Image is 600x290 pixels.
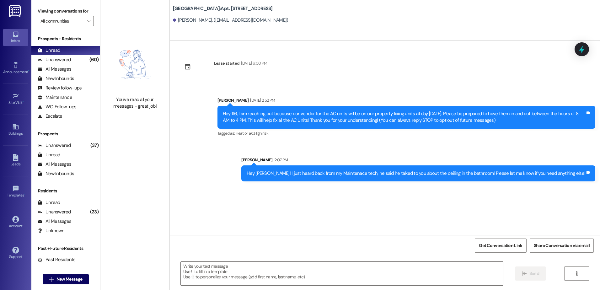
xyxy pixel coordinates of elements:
div: 2:07 PM [273,157,288,163]
div: Unknown [38,228,64,234]
div: Lease started [214,60,240,67]
div: [PERSON_NAME] [217,97,595,106]
img: ResiDesk Logo [9,5,22,17]
div: Prospects [31,131,100,137]
div: All Messages [38,161,71,168]
a: Templates • [3,183,28,200]
b: [GEOGRAPHIC_DATA]: Apt. [STREET_ADDRESS] [173,5,273,12]
div: [DATE] 6:00 PM [239,60,267,67]
div: Prospects + Residents [31,35,100,42]
div: All Messages [38,66,71,72]
span: • [28,69,29,73]
div: All Messages [38,218,71,225]
span: Send [529,270,539,277]
div: (37) [89,141,100,150]
button: New Message [43,274,89,284]
input: All communities [40,16,84,26]
div: Residents [31,188,100,194]
div: Unanswered [38,142,71,149]
span: Share Conversation via email [534,242,590,249]
a: Account [3,214,28,231]
a: Site Visit • [3,91,28,108]
div: Hey [PERSON_NAME]! I just heard back from my Maintenace tech, he said he talked to you about the ... [247,170,585,177]
div: You've read all your messages - great job! [107,96,163,110]
div: (23) [88,207,100,217]
div: Unread [38,47,60,54]
div: (60) [88,55,100,65]
div: Unread [38,199,60,206]
span: Heat or a/c , [236,131,254,136]
div: New Inbounds [38,75,74,82]
div: [DATE] 2:52 PM [249,97,275,104]
i:  [574,271,579,276]
div: Past Residents [38,256,76,263]
div: Tagged as: [217,129,595,138]
div: New Inbounds [38,170,74,177]
div: Unread [38,152,60,158]
div: Maintenance [38,94,72,101]
div: Past + Future Residents [31,245,100,252]
span: High risk [254,131,268,136]
div: WO Follow-ups [38,104,76,110]
div: Hey 116, I am reaching out because our vendor for the AC units will be on our property fixing uni... [223,110,585,124]
a: Buildings [3,121,28,138]
a: Leads [3,152,28,169]
div: Review follow-ups [38,85,82,91]
button: Get Conversation Link [475,239,526,253]
div: Escalate [38,113,62,120]
div: [PERSON_NAME]. ([EMAIL_ADDRESS][DOMAIN_NAME]) [173,17,288,24]
button: Send [515,266,546,281]
i:  [49,277,54,282]
span: Get Conversation Link [479,242,522,249]
div: [PERSON_NAME] [241,157,595,165]
a: Support [3,245,28,262]
i:  [87,19,90,24]
span: • [23,99,24,104]
button: Share Conversation via email [530,239,594,253]
div: Unanswered [38,209,71,215]
label: Viewing conversations for [38,6,94,16]
span: New Message [56,276,82,282]
img: empty-state [107,35,163,93]
i:  [522,271,527,276]
a: Inbox [3,29,28,46]
span: • [24,192,25,196]
div: Unanswered [38,56,71,63]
